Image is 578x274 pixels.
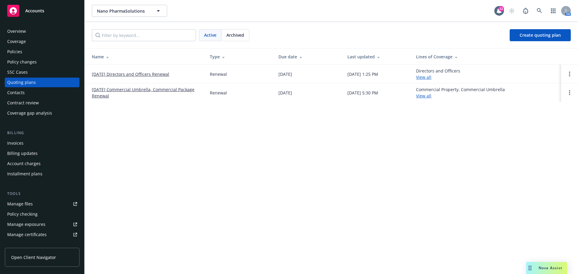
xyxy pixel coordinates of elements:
a: Policies [5,47,79,57]
a: Open options [566,89,573,96]
div: Manage claims [7,240,38,250]
div: [DATE] 1:25 PM [347,71,378,77]
div: Due date [278,54,337,60]
span: Nano PharmaSolutions [97,8,149,14]
a: Manage files [5,199,79,209]
div: Policies [7,47,22,57]
div: Contract review [7,98,39,108]
div: [DATE] 5:30 PM [347,90,378,96]
div: Commercial Property, Commercial Umbrella [416,86,505,99]
a: Contract review [5,98,79,108]
div: [DATE] [278,90,292,96]
div: Drag to move [526,262,534,274]
a: Account charges [5,159,79,168]
a: Open options [566,70,573,78]
div: Contacts [7,88,25,97]
div: Renewal [210,90,227,96]
a: Accounts [5,2,79,19]
div: Directors and Officers [416,68,460,80]
div: Invoices [7,138,23,148]
a: Coverage [5,37,79,46]
div: Manage files [7,199,33,209]
div: SSC Cases [7,67,28,77]
a: Overview [5,26,79,36]
div: Billing updates [7,149,38,158]
a: Search [533,5,545,17]
a: [DATE] Commercial Umbrella, Commercial Package Renewal [92,86,200,99]
div: [DATE] [278,71,292,77]
a: Start snowing [506,5,518,17]
div: Overview [7,26,26,36]
a: Report a Bug [520,5,532,17]
div: Type [210,54,269,60]
button: Nano PharmaSolutions [92,5,167,17]
div: Last updated [347,54,406,60]
a: [DATE] Directors and Officers Renewal [92,71,169,77]
div: Installment plans [7,169,42,179]
a: Contacts [5,88,79,97]
div: Quoting plans [7,78,36,87]
a: Switch app [547,5,559,17]
div: Coverage [7,37,26,46]
a: View all [416,74,431,80]
div: 22 [499,6,504,11]
a: Manage certificates [5,230,79,239]
div: Policy checking [7,209,38,219]
a: Billing updates [5,149,79,158]
a: Manage claims [5,240,79,250]
span: Open Client Navigator [11,254,56,260]
div: Name [92,54,200,60]
a: Create quoting plan [510,29,571,41]
div: Manage exposures [7,220,45,229]
div: Coverage gap analysis [7,108,52,118]
a: Quoting plans [5,78,79,87]
a: Invoices [5,138,79,148]
a: SSC Cases [5,67,79,77]
span: Accounts [25,8,44,13]
a: Installment plans [5,169,79,179]
input: Filter by keyword... [92,29,196,41]
a: Manage exposures [5,220,79,229]
a: Policy checking [5,209,79,219]
a: View all [416,93,431,99]
div: Policy changes [7,57,37,67]
button: Nova Assist [526,262,567,274]
a: Coverage gap analysis [5,108,79,118]
span: Archived [226,32,244,38]
div: Account charges [7,159,41,168]
div: Lines of Coverage [416,54,556,60]
span: Nova Assist [539,265,562,270]
div: Renewal [210,71,227,77]
div: Manage certificates [7,230,47,239]
span: Active [204,32,216,38]
a: Policy changes [5,57,79,67]
span: Create quoting plan [520,32,561,38]
div: Billing [5,130,79,136]
div: Tools [5,191,79,197]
